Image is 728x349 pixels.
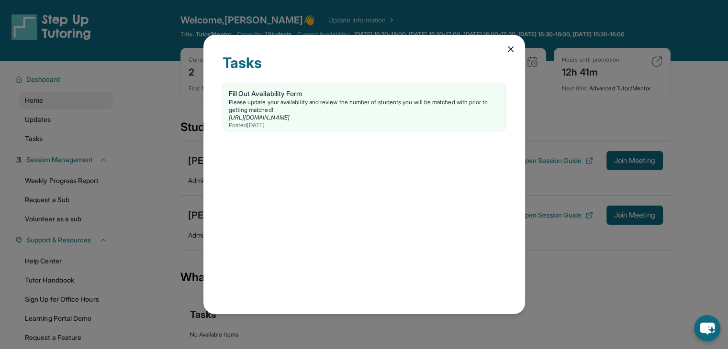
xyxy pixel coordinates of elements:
a: [URL][DOMAIN_NAME] [229,114,290,121]
div: Posted [DATE] [229,121,500,129]
div: Please update your availability and review the number of students you will be matched with prior ... [229,98,500,114]
div: Fill Out Availability Form [229,89,500,98]
a: Fill Out Availability FormPlease update your availability and review the number of students you w... [223,83,505,131]
div: Tasks [223,54,506,83]
button: chat-button [694,315,720,341]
